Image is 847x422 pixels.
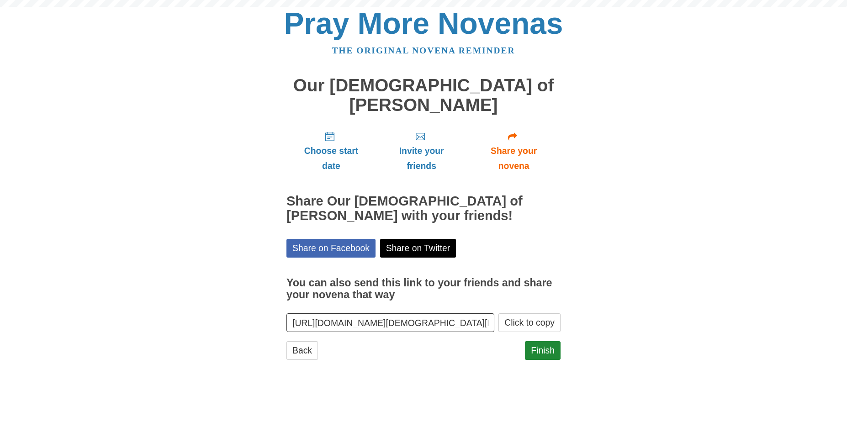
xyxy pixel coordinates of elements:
[525,341,561,360] a: Finish
[467,124,561,178] a: Share your novena
[296,143,367,174] span: Choose start date
[286,76,561,115] h1: Our [DEMOGRAPHIC_DATA] of [PERSON_NAME]
[286,239,376,258] a: Share on Facebook
[380,239,456,258] a: Share on Twitter
[286,124,376,178] a: Choose start date
[498,313,561,332] button: Click to copy
[476,143,551,174] span: Share your novena
[286,277,561,301] h3: You can also send this link to your friends and share your novena that way
[284,6,563,40] a: Pray More Novenas
[385,143,458,174] span: Invite your friends
[286,194,561,223] h2: Share Our [DEMOGRAPHIC_DATA] of [PERSON_NAME] with your friends!
[286,341,318,360] a: Back
[332,46,515,55] a: The original novena reminder
[376,124,467,178] a: Invite your friends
